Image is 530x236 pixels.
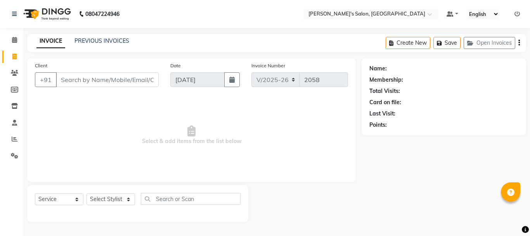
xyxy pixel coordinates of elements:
[497,205,522,228] iframe: chat widget
[369,76,403,84] div: Membership:
[85,3,120,25] b: 08047224946
[369,121,387,129] div: Points:
[141,193,241,205] input: Search or Scan
[36,34,65,48] a: INVOICE
[464,37,515,49] button: Open Invoices
[35,72,57,87] button: +91
[251,62,285,69] label: Invoice Number
[56,72,159,87] input: Search by Name/Mobile/Email/Code
[433,37,461,49] button: Save
[20,3,73,25] img: logo
[369,65,387,73] div: Name:
[386,37,430,49] button: Create New
[369,87,400,95] div: Total Visits:
[35,62,47,69] label: Client
[35,96,348,174] span: Select & add items from the list below
[170,62,181,69] label: Date
[74,37,129,44] a: PREVIOUS INVOICES
[369,110,395,118] div: Last Visit:
[369,98,401,107] div: Card on file:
